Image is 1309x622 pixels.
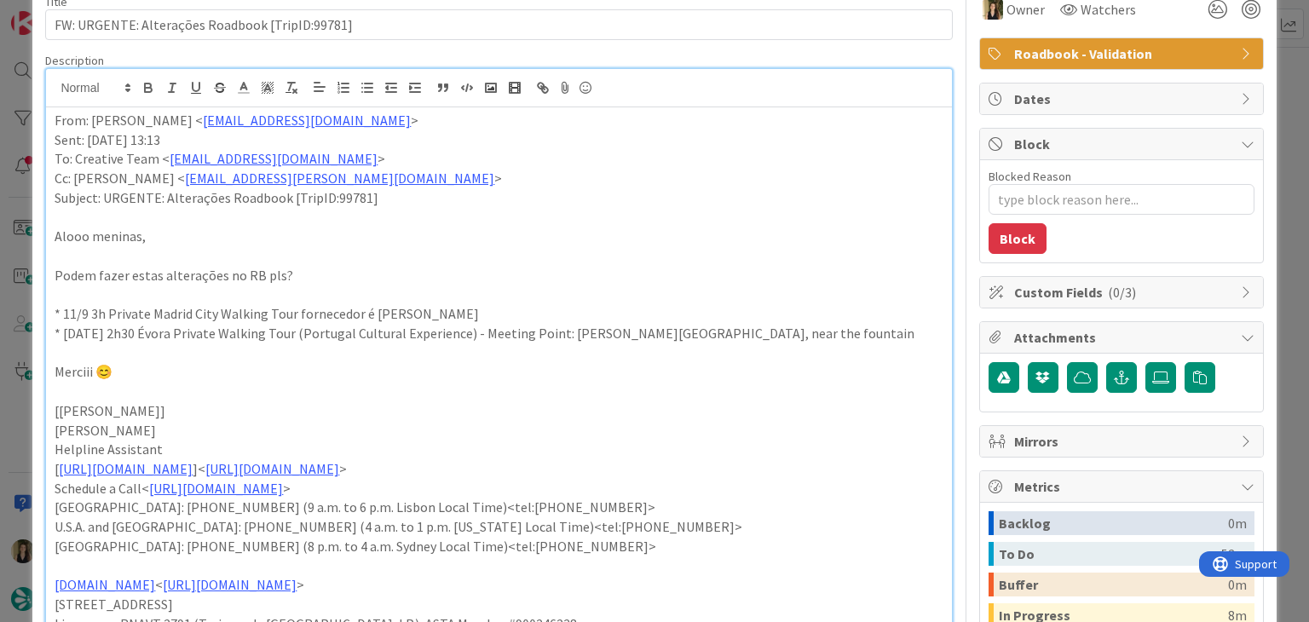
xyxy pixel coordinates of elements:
[999,573,1228,596] div: Buffer
[55,130,943,150] p: Sent: [DATE] 13:13
[55,324,943,343] p: * [DATE] 2h30 Évora Private Walking Tour (Portugal Cultural Experience) - Meeting Point: [PERSON_...
[1228,573,1247,596] div: 0m
[55,537,943,556] p: [GEOGRAPHIC_DATA]: [PHONE_NUMBER] (8 p.m. to 4 a.m. Sydney Local Time)<tel:[PHONE_NUMBER]>
[170,150,378,167] a: [EMAIL_ADDRESS][DOMAIN_NAME]
[55,227,943,246] p: Alooo meninas,
[55,421,943,441] p: [PERSON_NAME]
[59,460,193,477] a: [URL][DOMAIN_NAME]
[45,53,104,68] span: Description
[55,169,943,188] p: Cc: [PERSON_NAME] < >
[55,595,943,614] p: [STREET_ADDRESS]
[55,362,943,382] p: Merciii 😊
[55,576,155,593] a: [DOMAIN_NAME]
[55,479,943,498] p: Schedule a Call< >
[1108,284,1136,301] span: ( 0/3 )
[203,112,411,129] a: [EMAIL_ADDRESS][DOMAIN_NAME]
[999,511,1228,535] div: Backlog
[55,517,943,537] p: U.S.A. and [GEOGRAPHIC_DATA]: [PHONE_NUMBER] (4 a.m. to 1 p.m. [US_STATE] Local Time)<tel:[PHONE_...
[999,542,1221,566] div: To Do
[55,111,943,130] p: From: [PERSON_NAME] < >
[55,149,943,169] p: To: Creative Team < >
[55,188,943,208] p: Subject: URGENTE: Alterações Roadbook [TripID:99781]
[1221,542,1247,566] div: 53m
[55,266,943,285] p: Podem fazer estas alterações no RB pls?
[36,3,78,23] span: Support
[55,440,943,459] p: Helpline Assistant
[989,169,1071,184] label: Blocked Reason
[45,9,952,40] input: type card name here...
[55,575,943,595] p: < >
[1014,282,1232,302] span: Custom Fields
[1014,43,1232,64] span: Roadbook - Validation
[1014,134,1232,154] span: Block
[205,460,339,477] a: [URL][DOMAIN_NAME]
[149,480,283,497] a: [URL][DOMAIN_NAME]
[1014,476,1232,497] span: Metrics
[55,459,943,479] p: [ ]< >
[55,498,943,517] p: [GEOGRAPHIC_DATA]: [PHONE_NUMBER] (9 a.m. to 6 p.m. Lisbon Local Time)<tel:[PHONE_NUMBER]>
[1014,327,1232,348] span: Attachments
[1228,511,1247,535] div: 0m
[989,223,1047,254] button: Block
[1014,89,1232,109] span: Dates
[163,576,297,593] a: [URL][DOMAIN_NAME]
[1014,431,1232,452] span: Mirrors
[55,401,943,421] p: [[PERSON_NAME]]
[185,170,494,187] a: [EMAIL_ADDRESS][PERSON_NAME][DOMAIN_NAME]
[55,304,943,324] p: * 11/9 3h Private Madrid City Walking Tour fornecedor é [PERSON_NAME]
